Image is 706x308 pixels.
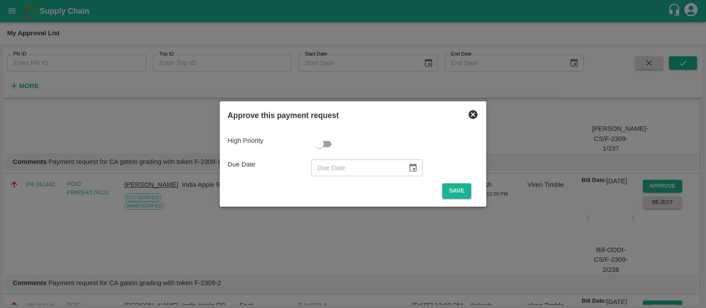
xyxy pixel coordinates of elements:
[405,160,421,176] button: Choose date
[228,160,311,169] p: Due Date
[442,183,471,199] button: Save
[311,160,401,176] input: Due Date
[228,136,311,145] p: High Priority
[228,111,339,120] b: Approve this payment request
